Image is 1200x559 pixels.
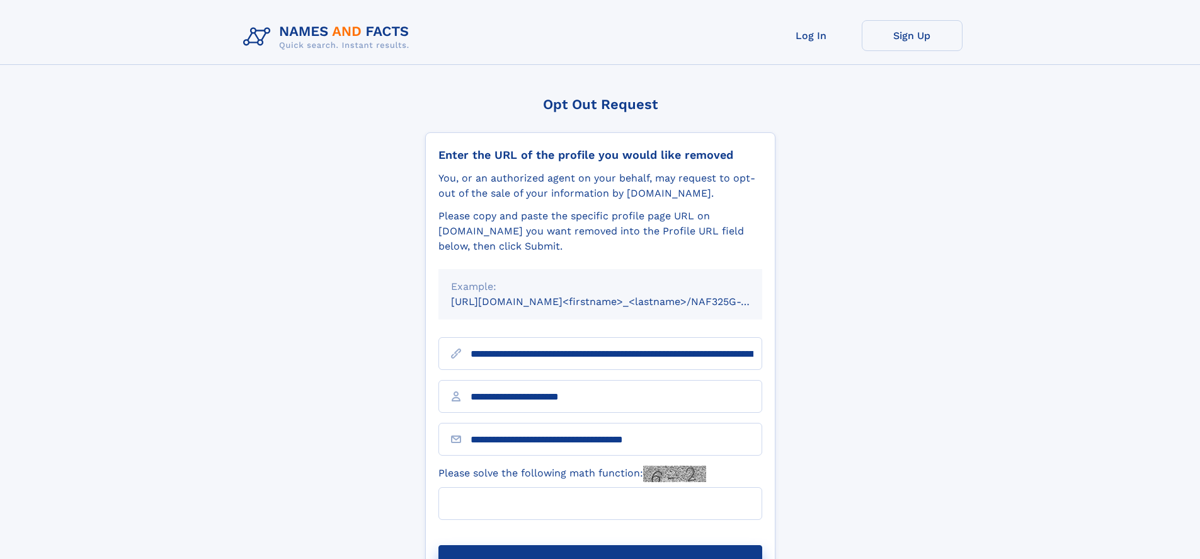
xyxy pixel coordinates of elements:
small: [URL][DOMAIN_NAME]<firstname>_<lastname>/NAF325G-xxxxxxxx [451,296,786,308]
a: Log In [761,20,862,51]
div: You, or an authorized agent on your behalf, may request to opt-out of the sale of your informatio... [438,171,762,201]
div: Please copy and paste the specific profile page URL on [DOMAIN_NAME] you want removed into the Pr... [438,209,762,254]
a: Sign Up [862,20,963,51]
label: Please solve the following math function: [438,466,706,482]
div: Enter the URL of the profile you would like removed [438,148,762,162]
div: Example: [451,279,750,294]
img: Logo Names and Facts [238,20,420,54]
div: Opt Out Request [425,96,775,112]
